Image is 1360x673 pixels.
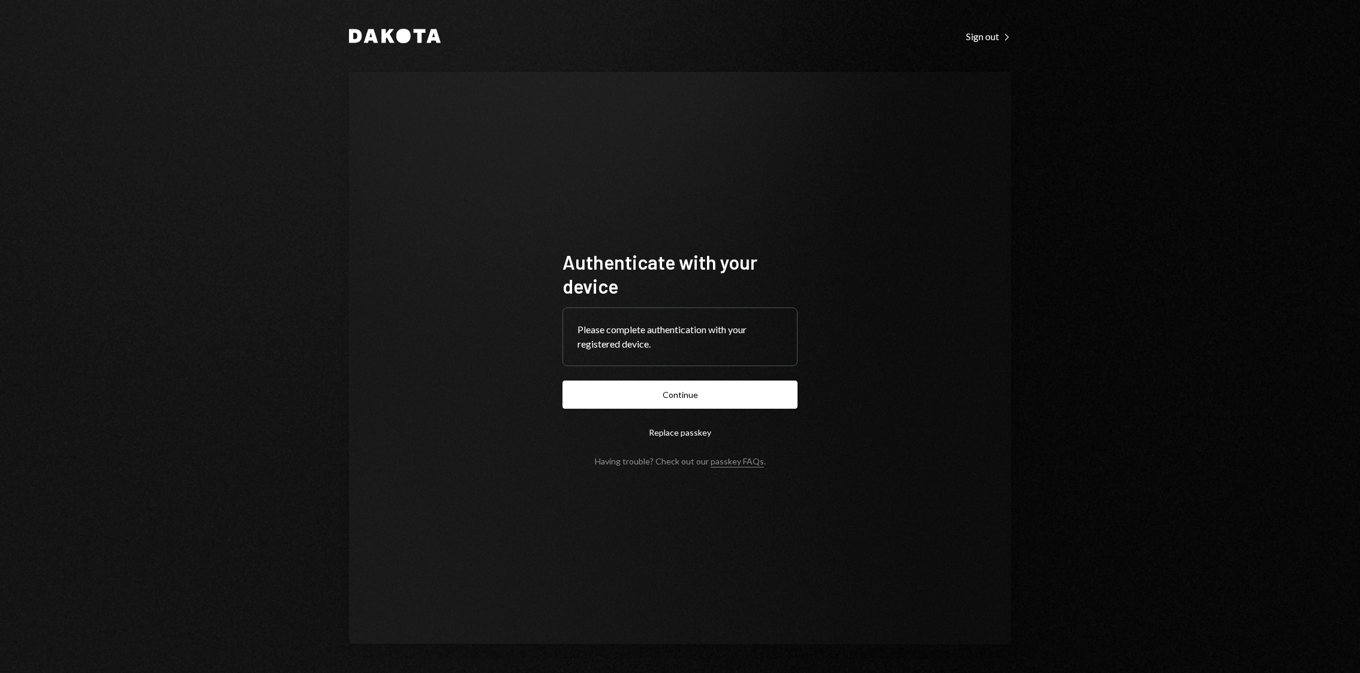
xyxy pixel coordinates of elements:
[966,29,1011,43] a: Sign out
[562,250,798,298] h1: Authenticate with your device
[562,418,798,446] button: Replace passkey
[595,456,766,466] div: Having trouble? Check out our .
[711,456,764,467] a: passkey FAQs
[966,31,1011,43] div: Sign out
[577,322,783,351] div: Please complete authentication with your registered device.
[562,381,798,409] button: Continue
